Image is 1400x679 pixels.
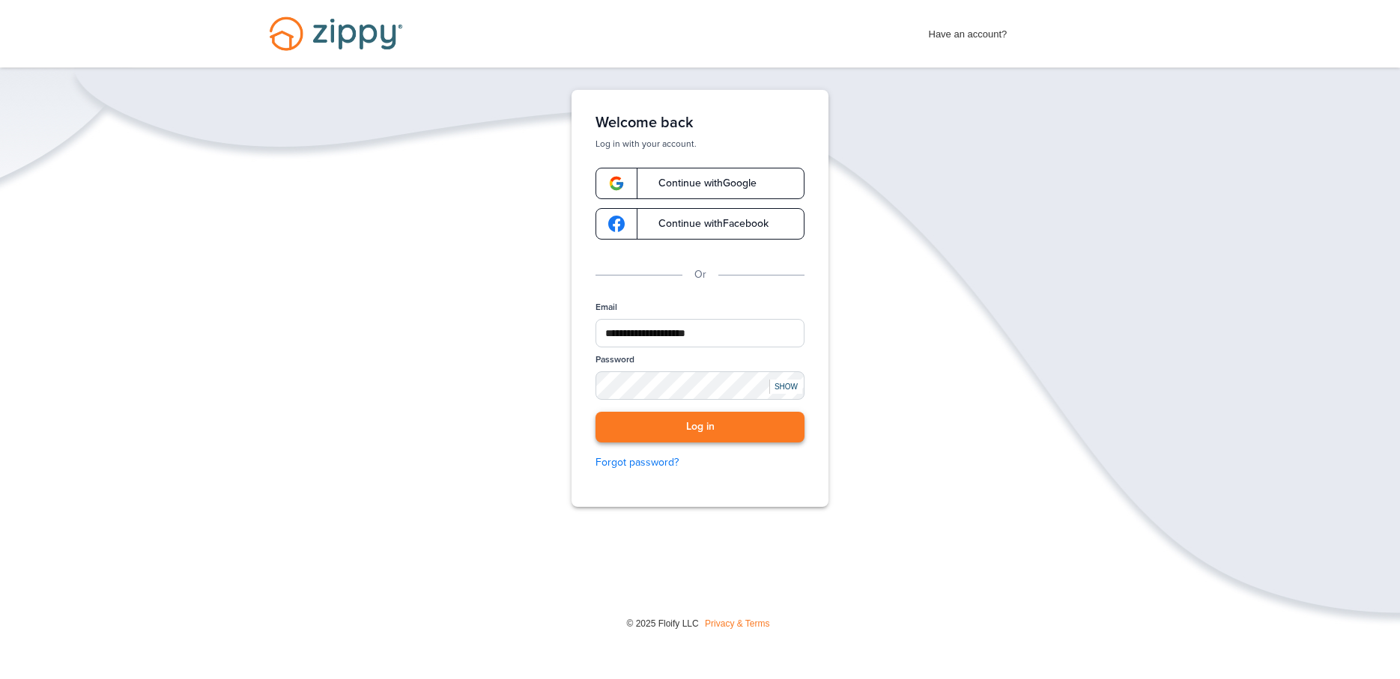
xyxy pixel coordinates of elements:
[608,216,625,232] img: google-logo
[596,371,804,400] input: Password
[608,175,625,192] img: google-logo
[929,19,1007,43] span: Have an account?
[596,114,804,132] h1: Welcome back
[596,168,804,199] a: google-logoContinue withGoogle
[769,380,802,394] div: SHOW
[596,138,804,150] p: Log in with your account.
[626,618,698,629] span: © 2025 Floify LLC
[643,178,757,189] span: Continue with Google
[596,454,804,471] a: Forgot password?
[596,301,617,314] label: Email
[596,412,804,442] button: Log in
[705,618,769,629] a: Privacy & Terms
[596,319,804,347] input: Email
[596,208,804,240] a: google-logoContinue withFacebook
[596,353,634,366] label: Password
[694,267,706,283] p: Or
[643,219,769,229] span: Continue with Facebook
